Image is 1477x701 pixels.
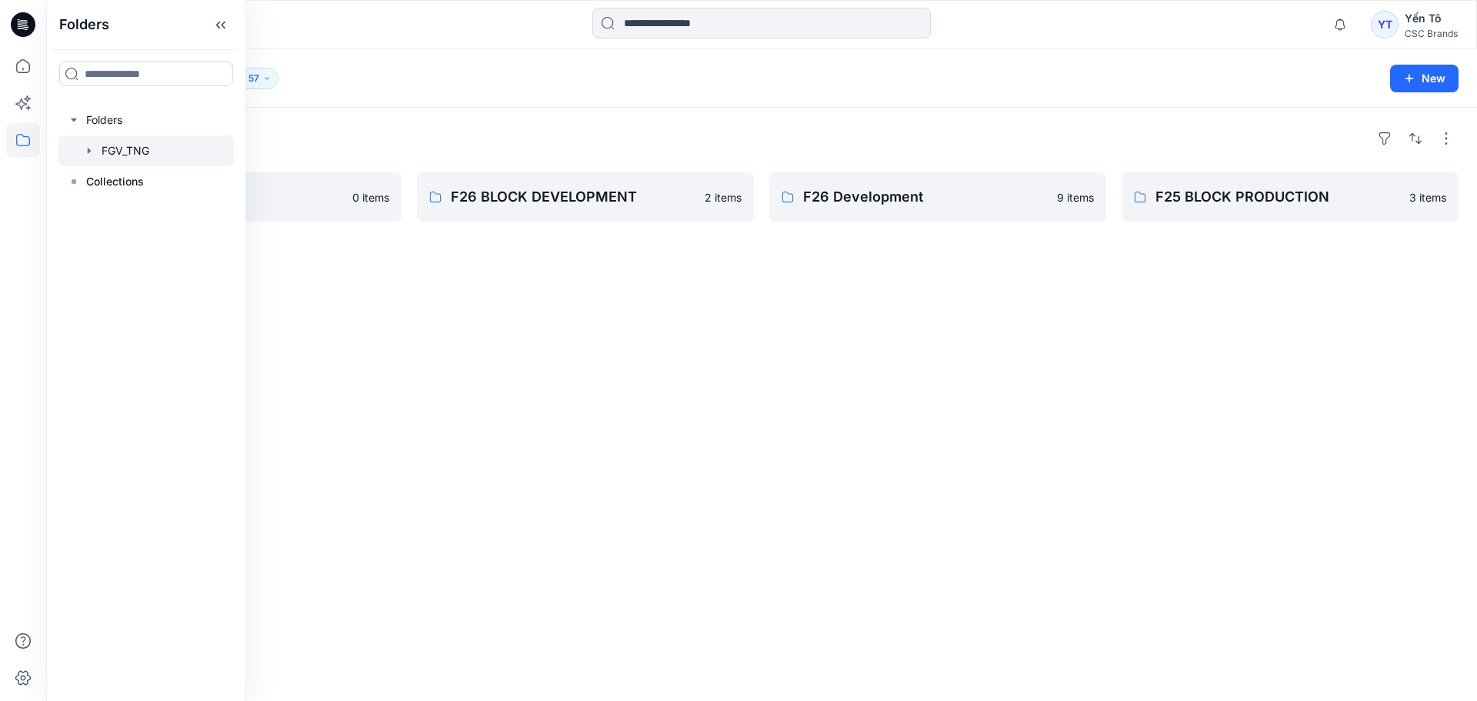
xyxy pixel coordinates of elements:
[1371,11,1399,38] div: YT
[1405,9,1458,28] div: Yến Tô
[352,189,389,205] p: 0 items
[86,172,144,191] p: Collections
[1057,189,1094,205] p: 9 items
[1405,28,1458,39] div: CSC Brands
[769,172,1106,222] a: F26 Development9 items
[1409,189,1446,205] p: 3 items
[1390,65,1459,92] button: New
[803,186,1048,208] p: F26 Development
[417,172,754,222] a: F26 BLOCK DEVELOPMENT2 items
[705,189,742,205] p: 2 items
[248,70,259,87] p: 57
[1155,186,1400,208] p: F25 BLOCK PRODUCTION
[451,186,695,208] p: F26 BLOCK DEVELOPMENT
[1122,172,1459,222] a: F25 BLOCK PRODUCTION3 items
[229,68,278,89] button: 57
